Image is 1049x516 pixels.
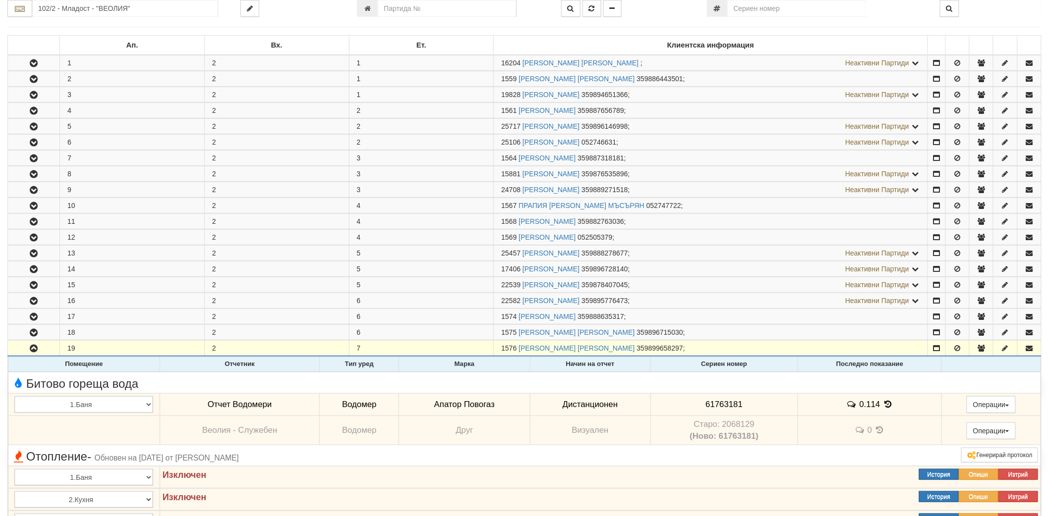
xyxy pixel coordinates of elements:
td: ; [494,198,928,213]
td: 2 [204,246,349,261]
td: 2 [204,230,349,245]
span: Партида № [501,217,517,225]
button: Опиши [959,491,998,502]
td: ; [494,261,928,277]
span: 359895776473 [582,297,628,305]
a: [PERSON_NAME] [519,154,576,162]
a: [PERSON_NAME] [523,249,580,257]
td: 1 [60,55,205,71]
td: 2 [204,166,349,182]
td: ; [494,309,928,324]
td: ; [494,71,928,87]
td: ; [494,246,928,261]
a: [PERSON_NAME] [523,91,580,99]
span: 359887656789 [578,106,624,114]
a: [PERSON_NAME] [519,312,576,320]
td: 8 [60,166,205,182]
a: [PERSON_NAME] [523,170,580,178]
td: 2 [204,87,349,103]
span: 3 [357,170,361,178]
strong: Изключен [163,470,207,480]
span: Партида № [501,186,521,194]
a: [PERSON_NAME] [523,138,580,146]
button: Изтрий [998,469,1038,480]
td: 2 [204,151,349,166]
span: 6 [357,312,361,320]
td: 2 [204,325,349,340]
a: [PERSON_NAME] [PERSON_NAME] [519,328,635,336]
th: Последно показание [798,357,942,372]
span: 359878407045 [582,281,628,289]
td: 2 [60,71,205,87]
span: Партида № [501,138,521,146]
td: 2 [204,135,349,150]
span: 359896715030 [637,328,683,336]
td: 7 [60,151,205,166]
span: Неактивни Партиди [845,186,909,194]
span: Неактивни Партиди [845,91,909,99]
td: 9 [60,182,205,198]
b: (Ново: 61763181) [690,431,758,441]
span: Обновен на [DATE] от [PERSON_NAME] [95,454,239,462]
span: Партида № [501,122,521,130]
td: 2 [204,309,349,324]
span: Партида № [501,328,517,336]
button: Генерирай протокол [961,448,1038,463]
span: Отчет Водомери [208,400,272,409]
span: - [87,450,91,463]
a: [PERSON_NAME] [519,217,576,225]
span: 5 [357,249,361,257]
span: 052747722 [646,202,681,209]
td: 18 [60,325,205,340]
a: [PERSON_NAME] [523,297,580,305]
b: Ет. [416,41,426,49]
span: 7 [357,344,361,352]
td: 2 [204,182,349,198]
th: Отчетник [160,357,320,372]
td: Водомер [320,416,399,445]
td: ; [494,277,928,293]
span: Партида № [501,91,521,99]
span: Неактивни Партиди [845,297,909,305]
span: Партида № [501,233,517,241]
td: ; [494,151,928,166]
td: 2 [204,198,349,213]
span: Партида № [501,312,517,320]
span: 4 [357,233,361,241]
span: 359896728140 [582,265,628,273]
td: 4 [60,103,205,118]
span: Веолия - Служебен [202,425,278,435]
button: Операции [967,396,1016,413]
td: Друг [399,416,530,445]
td: : No sort applied, sorting is disabled [945,36,969,55]
td: : No sort applied, sorting is disabled [970,36,993,55]
span: Партида № [501,154,517,162]
span: Партида № [501,75,517,83]
td: 6 [60,135,205,150]
td: 15 [60,277,205,293]
span: Неактивни Партиди [845,122,909,130]
span: Партида № [501,106,517,114]
span: Партида № [501,281,521,289]
button: История [919,469,959,480]
span: Партида № [501,59,521,67]
span: 359876535896 [582,170,628,178]
td: : No sort applied, sorting is disabled [993,36,1017,55]
span: Неактивни Партиди [845,265,909,273]
span: 2 [357,122,361,130]
td: 2 [204,71,349,87]
span: История на забележките [846,400,859,409]
span: Битово гореща вода [11,377,138,390]
td: : No sort applied, sorting is disabled [1017,36,1041,55]
td: 2 [204,277,349,293]
span: 1 [357,75,361,83]
button: Изтрий [998,491,1038,502]
td: 5 [60,119,205,134]
td: 2 [204,341,349,357]
span: 359896146998 [582,122,628,130]
th: Помещение [8,357,160,372]
td: ; [494,135,928,150]
span: Партида № [501,297,521,305]
td: 19 [60,341,205,357]
a: [PERSON_NAME] [523,265,580,273]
